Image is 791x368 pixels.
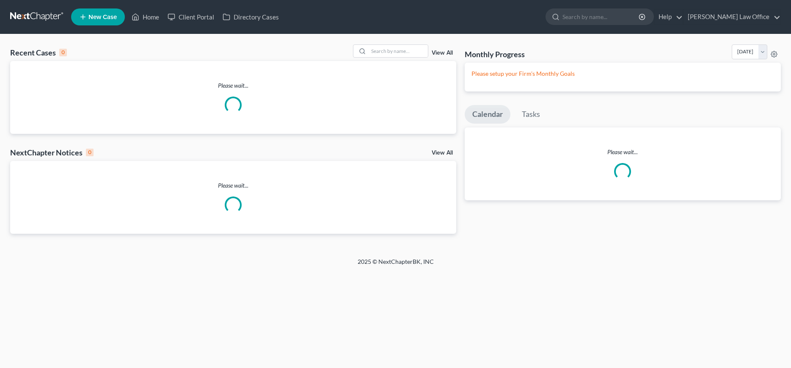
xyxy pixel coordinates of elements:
a: View All [432,150,453,156]
p: Please wait... [465,148,781,156]
a: Directory Cases [218,9,283,25]
div: 0 [59,49,67,56]
a: View All [432,50,453,56]
a: [PERSON_NAME] Law Office [684,9,780,25]
p: Please wait... [10,181,456,190]
span: New Case [88,14,117,20]
div: NextChapter Notices [10,147,94,158]
a: Help [654,9,683,25]
input: Search by name... [369,45,428,57]
h3: Monthly Progress [465,49,525,59]
a: Home [127,9,163,25]
p: Please setup your Firm's Monthly Goals [471,69,774,78]
div: 0 [86,149,94,156]
input: Search by name... [562,9,640,25]
div: Recent Cases [10,47,67,58]
a: Client Portal [163,9,218,25]
p: Please wait... [10,81,456,90]
div: 2025 © NextChapterBK, INC [154,257,637,273]
a: Tasks [514,105,548,124]
a: Calendar [465,105,510,124]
